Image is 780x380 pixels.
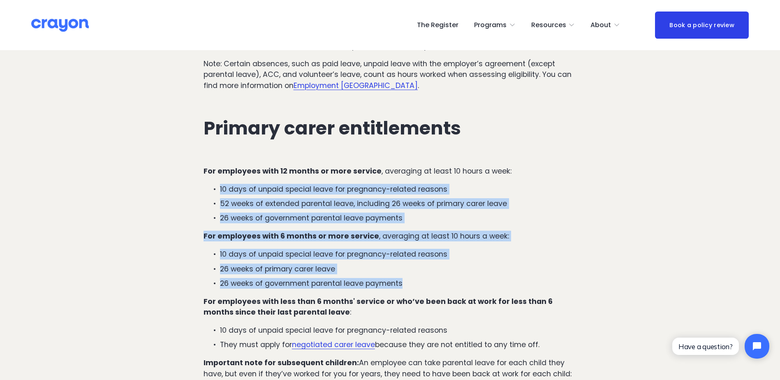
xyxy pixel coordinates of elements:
[665,327,776,366] iframe: Tidio Chat
[474,19,516,32] a: folder dropdown
[474,19,507,31] span: Programs
[220,278,577,289] p: 26 weeks of government parental leave payments
[204,118,577,139] h2: Primary carer entitlements
[417,19,458,32] a: The Register
[220,213,577,223] p: 26 weeks of government parental leave payments
[655,12,749,38] a: Book a policy review
[204,231,379,241] strong: For employees with 6 months or more service
[204,296,577,318] p: :
[294,81,418,90] a: Employment [GEOGRAPHIC_DATA]
[531,19,566,31] span: Resources
[590,19,620,32] a: folder dropdown
[220,264,577,274] p: 26 weeks of primary carer leave
[292,340,375,350] a: negotiated carer leave
[220,198,577,209] p: 52 weeks of extended parental leave, including 26 weeks of primary carer leave
[204,58,577,91] p: Note: Certain absences, such as paid leave, unpaid leave with the employer’s agreement (except pa...
[204,297,554,317] strong: For employees with less than 6 months' service or who’ve been back at work for less than 6 months...
[531,19,575,32] a: folder dropdown
[220,339,577,350] p: They must apply for because they are not entitled to any time off.
[220,184,577,195] p: 10 days of unpaid special leave for pregnancy-related reasons
[220,325,577,336] p: 10 days of unpaid special leave for pregnancy-related reasons
[204,358,359,368] strong: Important note for subsequent children:
[204,166,577,176] p: , averaging at least 10 hours a week:
[204,231,577,241] p: , averaging at least 10 hours a week:
[31,18,89,32] img: Crayon
[590,19,611,31] span: About
[220,249,577,260] p: 10 days of unpaid special leave for pregnancy-related reasons
[204,357,577,379] p: An employee can take parental leave for each child they have, but even if they’ve worked for you ...
[204,166,382,176] strong: For employees with 12 months or more service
